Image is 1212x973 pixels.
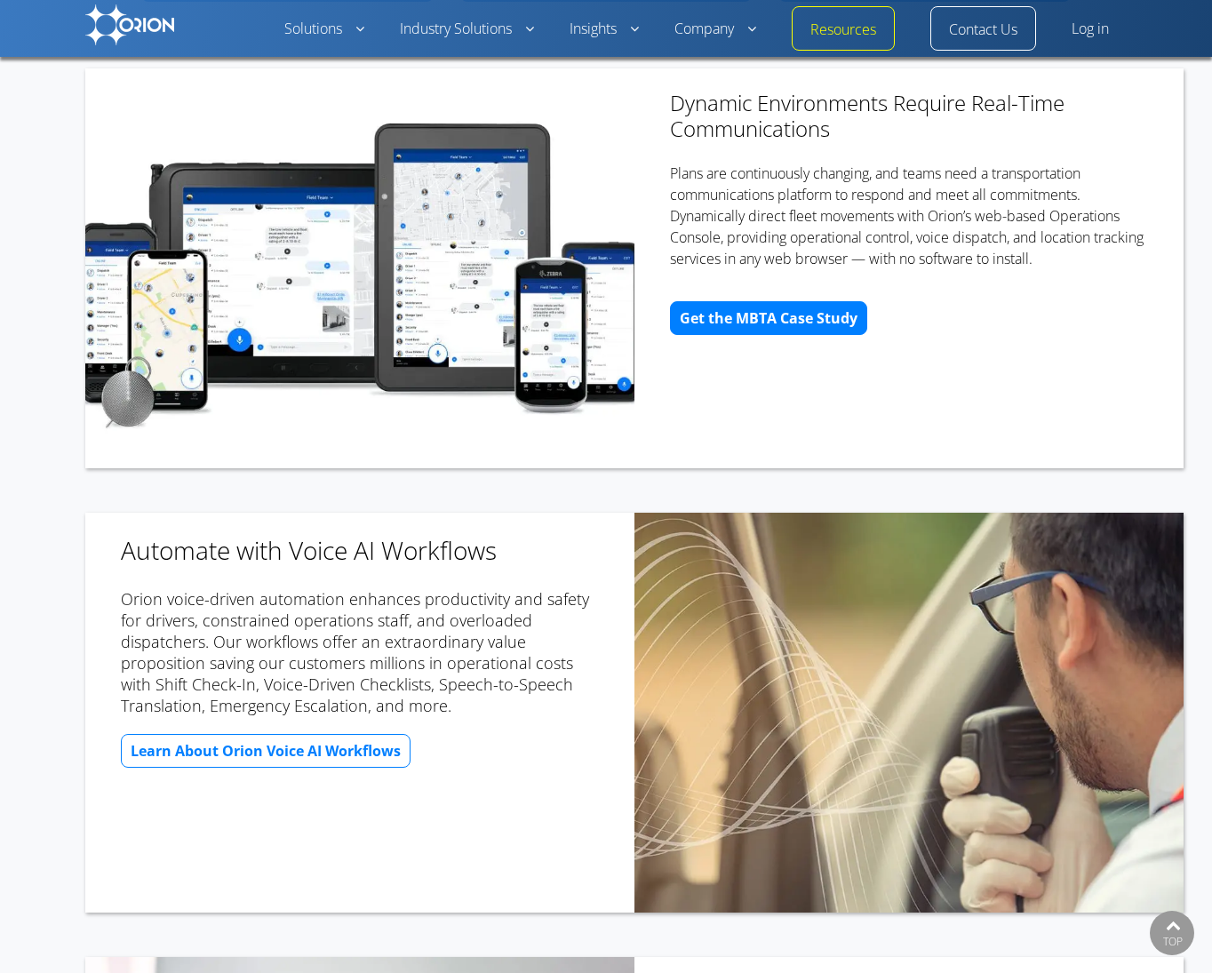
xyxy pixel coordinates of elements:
[810,20,876,41] a: Resources
[670,90,1148,141] h3: Dynamic Environments Require Real-Time Communications
[1123,888,1212,973] iframe: Chat Widget
[670,163,1148,269] p: Plans are continuously changing, and teams need a transportation communications platform to respo...
[121,538,599,716] div: Orion voice-driven automation enhances productivity and safety for drivers, constrained operation...
[634,513,1184,913] img: Driver using speaker mic to communicate -Voice-First Collaboration for Transportation
[131,744,401,758] span: Learn About Orion Voice AI Workflows
[284,19,364,40] a: Solutions
[570,19,639,40] a: Insights
[121,538,599,563] h3: Automate with Voice AI Workflows
[85,4,174,45] img: Orion
[680,311,857,325] span: Get the MBTA Case Study
[85,68,634,468] img: Tablets and smartphones running the Orion app, plus the Onyx wearable
[674,19,756,40] a: Company
[949,20,1017,41] a: Contact Us
[121,734,411,768] a: Learn About Orion Voice AI Workflows
[1072,19,1109,40] a: Log in
[670,301,867,335] a: Get the MBTA Case Study
[400,19,534,40] a: Industry Solutions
